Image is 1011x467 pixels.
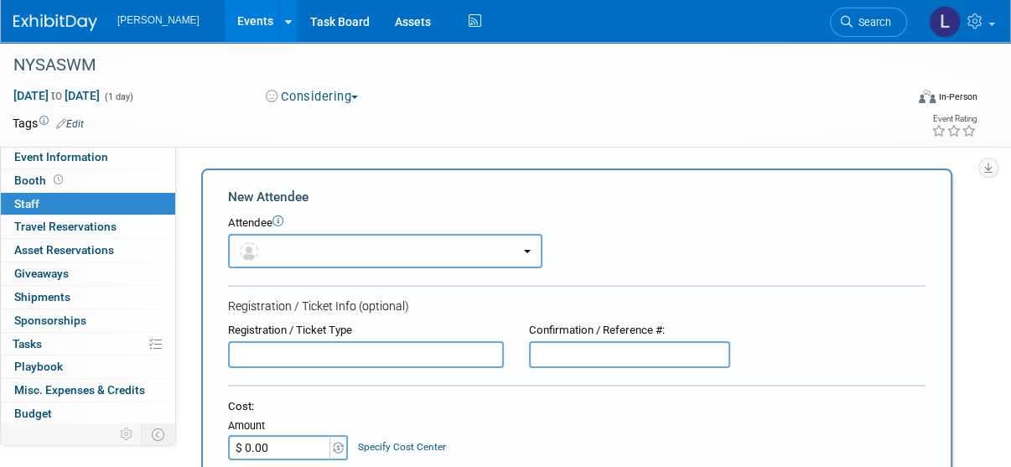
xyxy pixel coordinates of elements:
span: Search [853,16,891,29]
div: Event Rating [931,115,977,123]
div: Confirmation / Reference #: [529,323,730,339]
body: Rich Text Area. Press ALT-0 for help. [9,7,673,23]
span: Event Information [14,150,108,163]
div: Registration / Ticket Info (optional) [228,298,925,314]
a: Specify Cost Center [358,441,446,453]
div: New Attendee [228,188,925,206]
div: Attendee [228,215,925,231]
span: Shipments [14,290,70,304]
div: Registration / Ticket Type [228,323,504,339]
span: Booth [14,174,66,187]
span: to [49,89,65,102]
span: Sponsorships [14,314,86,327]
span: [PERSON_NAME] [117,14,200,26]
span: (1 day) [103,91,133,102]
div: Event Format [837,87,977,112]
a: Booth [1,169,175,192]
span: Budget [14,407,52,420]
span: Misc. Expenses & Credits [14,383,145,397]
img: Format-Inperson.png [919,90,936,103]
a: Playbook [1,355,175,378]
span: Giveaways [14,267,69,280]
a: Budget [1,402,175,425]
span: Asset Reservations [14,243,114,257]
img: ExhibitDay [13,14,97,31]
td: Toggle Event Tabs [142,423,176,445]
span: Tasks [13,337,42,350]
span: Booth not reserved yet [50,174,66,186]
a: Sponsorships [1,309,175,332]
a: Shipments [1,286,175,309]
a: Misc. Expenses & Credits [1,379,175,402]
span: Travel Reservations [14,220,117,233]
span: [DATE] [DATE] [13,88,101,103]
td: Personalize Event Tab Strip [112,423,142,445]
a: Search [830,8,907,37]
a: Giveaways [1,262,175,285]
span: Staff [14,197,39,210]
a: Staff [1,193,175,215]
a: Event Information [1,146,175,169]
div: Cost: [228,399,925,415]
span: Playbook [14,360,63,373]
a: Edit [56,118,84,130]
button: Considering [260,88,365,106]
div: NYSASWM [8,50,895,80]
div: Amount [228,418,350,435]
td: Tags [13,115,84,132]
a: Tasks [1,333,175,355]
a: Travel Reservations [1,215,175,238]
div: In-Person [938,91,977,103]
a: Asset Reservations [1,239,175,262]
img: Lauren Adams [929,6,961,38]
